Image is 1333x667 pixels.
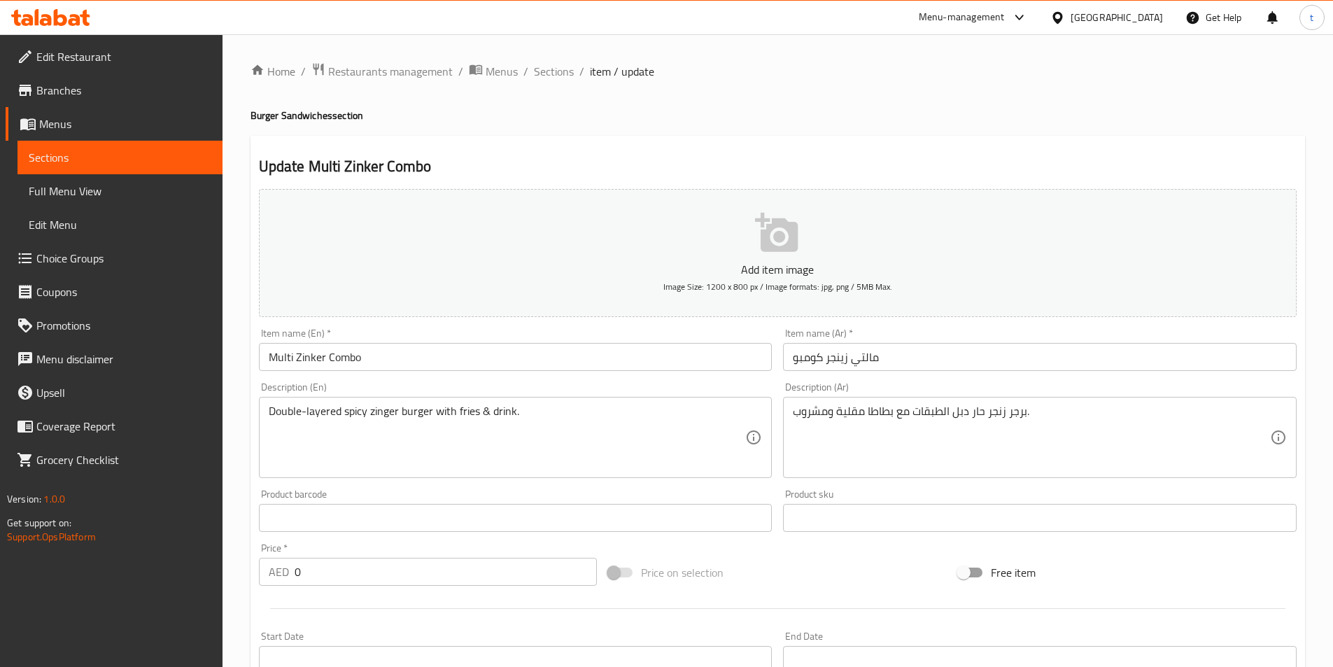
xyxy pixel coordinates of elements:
[469,62,518,80] a: Menus
[458,63,463,80] li: /
[6,40,223,73] a: Edit Restaurant
[259,156,1297,177] h2: Update Multi Zinker Combo
[29,149,211,166] span: Sections
[301,63,306,80] li: /
[6,241,223,275] a: Choice Groups
[36,384,211,401] span: Upsell
[523,63,528,80] li: /
[486,63,518,80] span: Menus
[311,62,453,80] a: Restaurants management
[36,418,211,435] span: Coverage Report
[36,48,211,65] span: Edit Restaurant
[251,62,1305,80] nav: breadcrumb
[36,317,211,334] span: Promotions
[36,283,211,300] span: Coupons
[29,216,211,233] span: Edit Menu
[43,490,65,508] span: 1.0.0
[641,564,724,581] span: Price on selection
[29,183,211,199] span: Full Menu View
[663,279,892,295] span: Image Size: 1200 x 800 px / Image formats: jpg, png / 5MB Max.
[579,63,584,80] li: /
[17,208,223,241] a: Edit Menu
[251,108,1305,122] h4: Burger Sandwiches section
[783,504,1297,532] input: Please enter product sku
[793,405,1270,471] textarea: برجر زنجر حار دبل الطبقات مع بطاطا مقلية ومشروب.
[919,9,1005,26] div: Menu-management
[590,63,654,80] span: item / update
[534,63,574,80] a: Sections
[328,63,453,80] span: Restaurants management
[36,250,211,267] span: Choice Groups
[6,409,223,443] a: Coverage Report
[6,309,223,342] a: Promotions
[7,490,41,508] span: Version:
[6,443,223,477] a: Grocery Checklist
[281,261,1275,278] p: Add item image
[259,504,773,532] input: Please enter product barcode
[259,343,773,371] input: Enter name En
[6,107,223,141] a: Menus
[7,528,96,546] a: Support.OpsPlatform
[269,405,746,471] textarea: Double-layered spicy zinger burger with fries & drink.
[39,115,211,132] span: Menus
[269,563,289,580] p: AED
[6,342,223,376] a: Menu disclaimer
[36,351,211,367] span: Menu disclaimer
[6,275,223,309] a: Coupons
[251,63,295,80] a: Home
[17,174,223,208] a: Full Menu View
[36,82,211,99] span: Branches
[259,189,1297,317] button: Add item imageImage Size: 1200 x 800 px / Image formats: jpg, png / 5MB Max.
[6,73,223,107] a: Branches
[17,141,223,174] a: Sections
[6,376,223,409] a: Upsell
[991,564,1036,581] span: Free item
[295,558,598,586] input: Please enter price
[36,451,211,468] span: Grocery Checklist
[7,514,71,532] span: Get support on:
[1310,10,1313,25] span: t
[1071,10,1163,25] div: [GEOGRAPHIC_DATA]
[783,343,1297,371] input: Enter name Ar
